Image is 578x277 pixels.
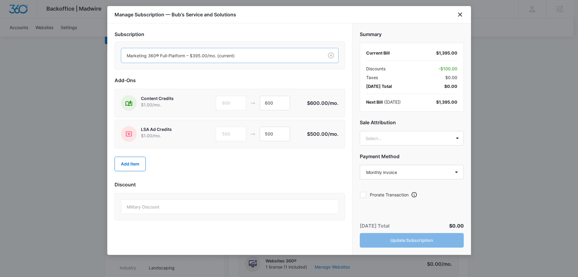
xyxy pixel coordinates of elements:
span: Next Bill [366,99,383,105]
span: /mo. [328,131,339,137]
h2: Add-Ons [115,77,345,84]
span: Discounts [366,65,386,72]
button: close [456,11,464,18]
div: ( [DATE] ) [366,99,401,105]
span: - $100.00 [439,65,457,72]
input: 1 [260,96,290,110]
p: $500.00 [307,130,339,138]
p: $1.00 /mo. [141,132,194,139]
h2: Summary [360,31,464,38]
h2: Discount [115,181,345,188]
div: $1,395.00 [436,99,457,105]
h1: Manage Subscription — Bub's Service and Solutions [115,11,236,18]
span: $0.00 [449,223,464,229]
input: 1 [260,127,290,141]
h2: Subscription [115,31,345,38]
p: $600.00 [307,99,339,107]
span: Taxes [366,74,378,81]
h2: Sale Attribution [360,119,464,126]
label: Prorate Transaction [360,192,409,198]
span: Current Bill [366,50,390,55]
p: Content Credits [141,95,194,102]
span: $0.00 [445,74,457,81]
span: [DATE] Total [366,83,392,89]
p: $1.00 /mo. [141,102,194,108]
button: Add Item [115,157,146,171]
p: [DATE] Total [360,222,389,229]
input: Subscription [127,52,128,59]
span: $0.00 [444,83,457,89]
h2: Payment Method [360,153,464,160]
button: Clear [326,51,336,60]
div: $1,395.00 [436,50,457,56]
p: LSA Ad Credits [141,126,194,132]
span: /mo. [328,100,339,106]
